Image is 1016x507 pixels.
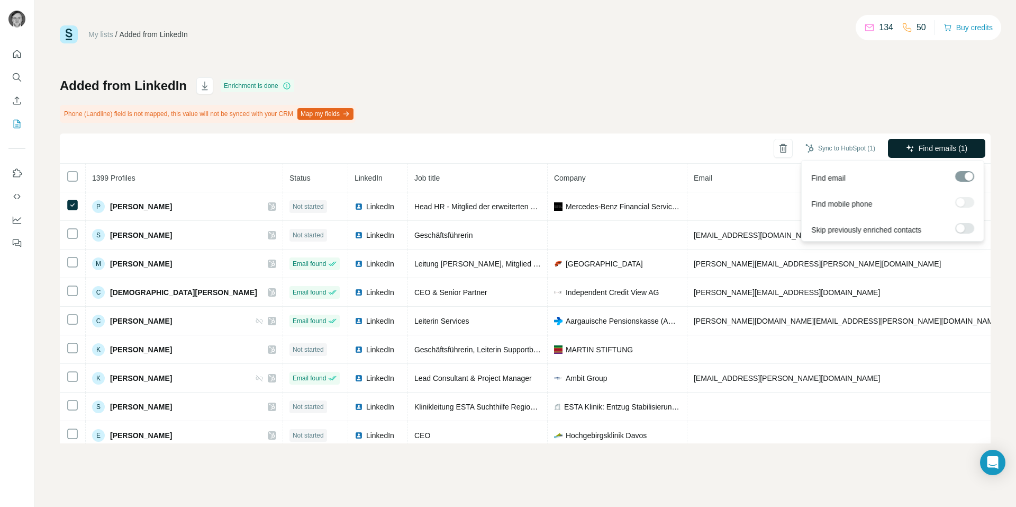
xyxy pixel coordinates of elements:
[564,402,681,412] span: ESTA Klinik: Entzug Stabilisierung Therapie
[293,345,324,354] span: Not started
[88,30,113,39] a: My lists
[355,202,363,211] img: LinkedIn logo
[414,260,601,268] span: Leitung [PERSON_NAME], Mitglied der Geschäftsleitung
[798,140,883,156] button: Sync to HubSpot (1)
[366,201,394,212] span: LinkedIn
[92,200,105,213] div: P
[366,344,394,355] span: LinkedIn
[8,187,25,206] button: Use Surfe API
[879,21,893,34] p: 134
[414,288,487,297] span: CEO & Senior Partner
[566,287,659,298] span: Independent Credit View AG
[92,401,105,413] div: S
[92,174,135,182] span: 1399 Profiles
[110,430,172,441] span: [PERSON_NAME]
[554,174,586,182] span: Company
[92,343,105,356] div: K
[414,317,469,325] span: Leiterin Services
[8,210,25,229] button: Dashboard
[293,316,326,326] span: Email found
[694,288,880,297] span: [PERSON_NAME][EMAIL_ADDRESS][DOMAIN_NAME]
[120,29,188,40] div: Added from LinkedIn
[289,174,311,182] span: Status
[811,173,846,183] span: Find email
[293,431,324,440] span: Not started
[92,429,105,442] div: E
[8,114,25,134] button: My lists
[293,288,326,297] span: Email found
[60,77,187,94] h1: Added from LinkedIn
[355,260,363,268] img: LinkedIn logo
[115,29,117,40] li: /
[110,373,172,384] span: [PERSON_NAME]
[92,315,105,327] div: C
[694,231,819,239] span: [EMAIL_ADDRESS][DOMAIN_NAME]
[366,430,394,441] span: LinkedIn
[297,108,353,120] button: Map my fields
[293,230,324,240] span: Not started
[293,373,326,383] span: Email found
[414,174,440,182] span: Job title
[8,91,25,110] button: Enrich CSV
[92,286,105,299] div: C
[566,316,681,326] span: Aargauische Pensionskasse (APK)
[355,174,383,182] span: LinkedIn
[944,20,993,35] button: Buy credits
[110,287,257,298] span: [DEMOGRAPHIC_DATA][PERSON_NAME]
[92,257,105,270] div: M
[293,202,324,211] span: Not started
[554,202,563,211] img: company-logo
[92,229,105,242] div: S
[919,143,968,154] span: Find emails (1)
[694,374,880,383] span: [EMAIL_ADDRESS][PERSON_NAME][DOMAIN_NAME]
[8,45,25,64] button: Quick start
[355,317,363,325] img: LinkedIn logo
[414,374,532,383] span: Lead Consultant & Project Manager
[566,201,681,212] span: Mercedes-Benz Financial Services [GEOGRAPHIC_DATA] AG
[221,79,294,92] div: Enrichment is done
[566,259,643,269] span: [GEOGRAPHIC_DATA]
[554,374,563,383] img: company-logo
[8,234,25,253] button: Feedback
[355,374,363,383] img: LinkedIn logo
[414,231,473,239] span: Geschäftsführerin
[60,25,78,43] img: Surfe Logo
[811,225,921,235] span: Skip previously enriched contacts
[110,201,172,212] span: [PERSON_NAME]
[694,174,712,182] span: Email
[366,287,394,298] span: LinkedIn
[92,372,105,385] div: K
[8,11,25,28] img: Avatar
[60,105,356,123] div: Phone (Landline) field is not mapped, this value will not be synced with your CRM
[366,402,394,412] span: LinkedIn
[554,431,563,440] img: company-logo
[414,403,614,411] span: Klinikleitung ESTA Suchthilfe Region [GEOGRAPHIC_DATA]
[366,373,394,384] span: LinkedIn
[554,317,563,325] img: company-logo
[566,344,633,355] span: MARTIN STIFTUNG
[293,259,326,269] span: Email found
[554,288,563,297] img: company-logo
[110,316,172,326] span: [PERSON_NAME]
[355,403,363,411] img: LinkedIn logo
[414,431,430,440] span: CEO
[811,199,872,209] span: Find mobile phone
[694,260,941,268] span: [PERSON_NAME][EMAIL_ADDRESS][PERSON_NAME][DOMAIN_NAME]
[980,450,1005,475] div: Open Intercom Messenger
[414,202,586,211] span: Head HR - Mitglied der erweiterten Geschäftsleitung
[888,139,985,158] button: Find emails (1)
[293,402,324,412] span: Not started
[355,345,363,354] img: LinkedIn logo
[917,21,926,34] p: 50
[366,259,394,269] span: LinkedIn
[110,402,172,412] span: [PERSON_NAME]
[110,230,172,241] span: [PERSON_NAME]
[8,68,25,87] button: Search
[566,373,607,384] span: Ambit Group
[414,345,554,354] span: Geschäftsführerin, Leiterin Supportbereich
[8,164,25,183] button: Use Surfe on LinkedIn
[355,288,363,297] img: LinkedIn logo
[554,260,563,268] img: company-logo
[355,231,363,239] img: LinkedIn logo
[110,344,172,355] span: [PERSON_NAME]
